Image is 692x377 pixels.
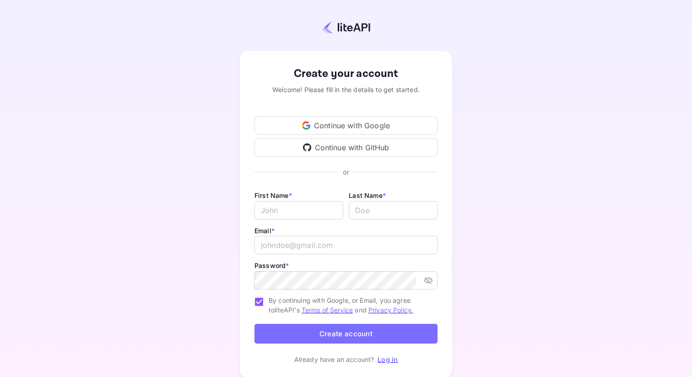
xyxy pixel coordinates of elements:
a: Privacy Policy. [368,306,413,314]
label: Email [254,227,275,235]
button: toggle password visibility [420,272,437,289]
div: Continue with Google [254,116,438,135]
label: First Name [254,191,292,199]
p: Already have an account? [294,355,374,364]
input: johndoe@gmail.com [254,236,438,254]
label: Last Name [349,191,386,199]
button: Create account [254,324,438,344]
a: Log in [378,355,398,363]
input: John [254,201,343,219]
img: liteapi [322,21,370,34]
a: Terms of Service [302,306,353,314]
label: Password [254,262,289,269]
span: By continuing with Google, or Email, you agree to liteAPI's and [269,295,430,315]
input: Doe [349,201,438,219]
div: Welcome! Please fill in the details to get started. [254,85,438,94]
div: Create your account [254,66,438,82]
div: Continue with GitHub [254,138,438,157]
